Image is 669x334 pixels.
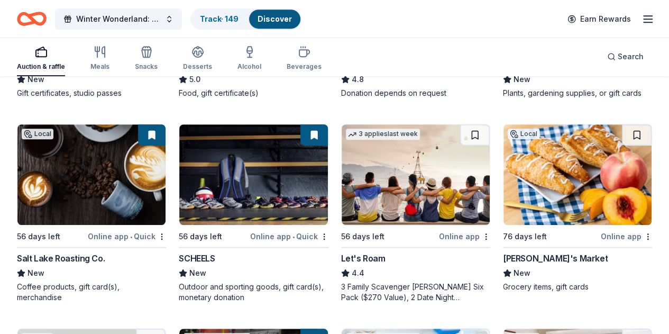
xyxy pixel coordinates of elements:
[17,124,166,225] img: Image for Salt Lake Roasting Co.
[258,14,292,23] a: Discover
[183,62,212,71] div: Desserts
[287,62,322,71] div: Beverages
[514,267,530,279] span: New
[341,282,490,303] div: 3 Family Scavenger [PERSON_NAME] Six Pack ($270 Value), 2 Date Night Scavenger [PERSON_NAME] Two ...
[179,230,222,243] div: 56 days left
[352,267,364,279] span: 4.4
[503,124,652,292] a: Image for Dan's Market Local76 days leftOnline app[PERSON_NAME]'s MarketNewGrocery items, gift cards
[341,124,490,303] a: Image for Let's Roam3 applieslast week56 days leftOnline appLet's Roam4.43 Family Scavenger [PERS...
[17,282,166,303] div: Coffee products, gift card(s), merchandise
[55,8,182,30] button: Winter Wonderland: School Literacy Parent Night
[17,62,65,71] div: Auction & raffle
[76,13,161,25] span: Winter Wonderland: School Literacy Parent Night
[135,41,158,76] button: Snacks
[179,124,328,303] a: Image for SCHEELS56 days leftOnline app•QuickSCHEELSNewOutdoor and sporting goods, gift card(s), ...
[618,50,644,63] span: Search
[90,41,109,76] button: Meals
[514,73,530,86] span: New
[287,41,322,76] button: Beverages
[22,129,53,139] div: Local
[341,88,490,98] div: Donation depends on request
[17,230,60,243] div: 56 days left
[179,252,215,265] div: SCHEELS
[190,8,301,30] button: Track· 149Discover
[88,230,166,243] div: Online app Quick
[503,124,652,225] img: Image for Dan's Market
[346,129,420,140] div: 3 applies last week
[200,14,239,23] a: Track· 149
[503,230,547,243] div: 76 days left
[179,124,327,225] img: Image for SCHEELS
[17,88,166,98] div: Gift certificates, studio passes
[179,88,328,98] div: Food, gift certificate(s)
[342,124,490,225] img: Image for Let's Roam
[17,252,105,265] div: Salt Lake Roasting Co.
[341,252,386,265] div: Let's Roam
[439,230,490,243] div: Online app
[508,129,539,139] div: Local
[28,267,44,279] span: New
[189,73,200,86] span: 5.0
[189,267,206,279] span: New
[292,232,295,241] span: •
[90,62,109,71] div: Meals
[599,46,652,67] button: Search
[352,73,364,86] span: 4.8
[179,282,328,303] div: Outdoor and sporting goods, gift card(s), monetary donation
[135,62,158,71] div: Snacks
[130,232,132,241] span: •
[28,73,44,86] span: New
[17,6,47,31] a: Home
[503,282,652,292] div: Grocery items, gift cards
[17,41,65,76] button: Auction & raffle
[561,10,637,29] a: Earn Rewards
[250,230,328,243] div: Online app Quick
[17,124,166,303] a: Image for Salt Lake Roasting Co.Local56 days leftOnline app•QuickSalt Lake Roasting Co.NewCoffee ...
[503,88,652,98] div: Plants, gardening supplies, or gift cards
[183,41,212,76] button: Desserts
[237,62,261,71] div: Alcohol
[237,41,261,76] button: Alcohol
[601,230,652,243] div: Online app
[341,230,384,243] div: 56 days left
[503,252,608,265] div: [PERSON_NAME]'s Market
